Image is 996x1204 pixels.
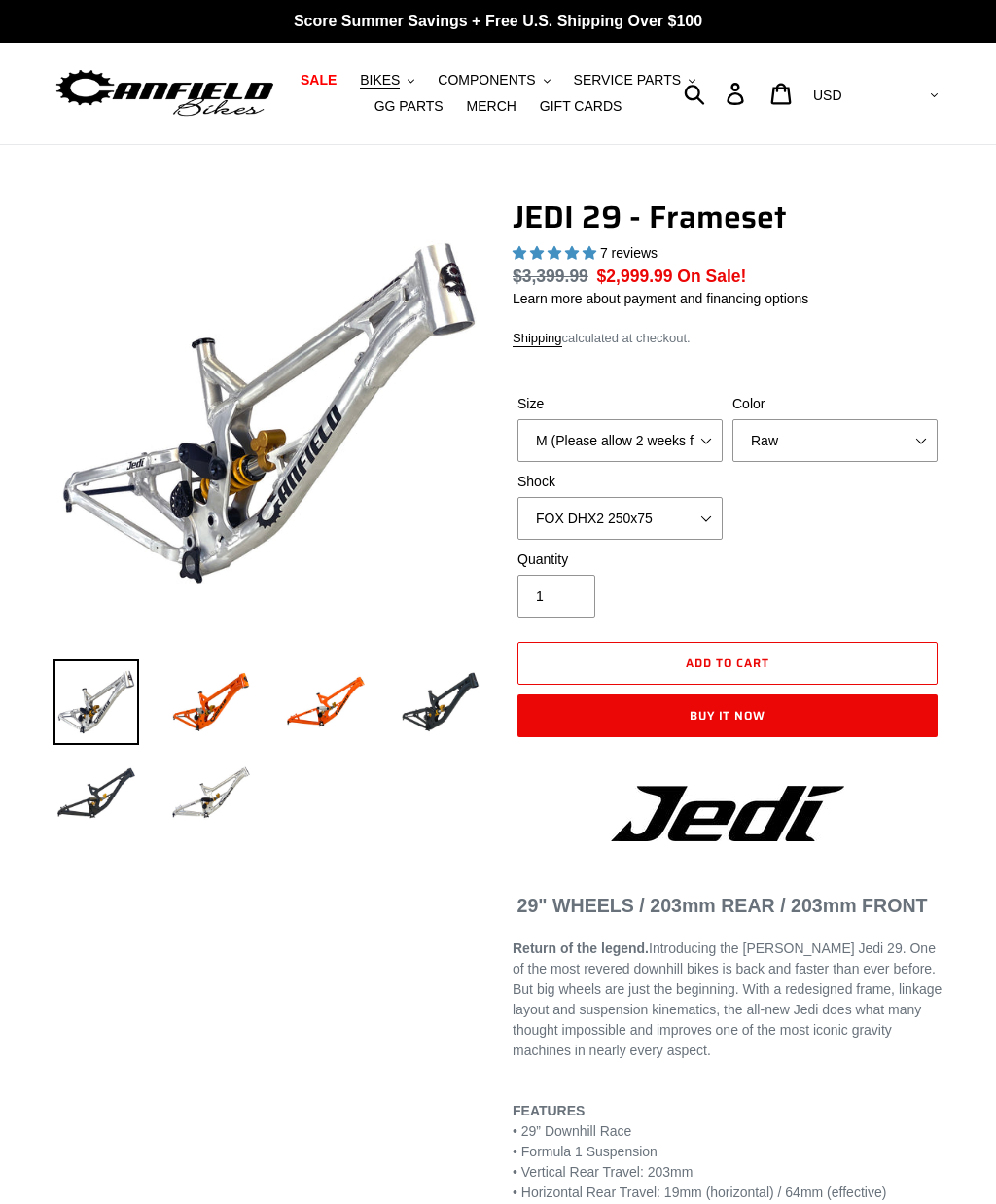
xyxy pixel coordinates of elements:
[513,331,562,347] a: Shipping
[597,266,673,286] span: $2,999.99
[686,654,769,672] span: Add to cart
[53,65,276,121] img: Canfield Bikes
[457,93,526,120] a: MERCH
[517,549,723,570] label: Quantity
[168,659,254,745] img: Load image into Gallery viewer, JEDI 29 - Frameset
[513,1123,631,1139] span: • 29” Downhill Race
[564,67,705,93] button: SERVICE PARTS
[517,472,723,492] label: Shock
[374,98,444,115] span: GG PARTS
[438,72,535,89] span: COMPONENTS
[517,394,723,414] label: Size
[677,264,746,289] span: On Sale!
[517,895,928,916] span: 29" WHEELS / 203mm REAR / 203mm FRONT
[517,694,938,737] button: Buy it now
[600,245,658,261] span: 7 reviews
[513,245,600,261] span: 5.00 stars
[53,751,139,836] img: Load image into Gallery viewer, JEDI 29 - Frameset
[301,72,337,89] span: SALE
[350,67,424,93] button: BIKES
[513,1164,886,1200] span: • Vertical Rear Travel: 203mm • Horizontal Rear Travel: 19mm (horizontal) / 64mm (effective)
[513,940,942,1058] span: Introducing the [PERSON_NAME] Jedi 29. One of the most revered downhill bikes is back and faster ...
[517,642,938,685] button: Add to cart
[365,93,453,120] a: GG PARTS
[574,72,681,89] span: SERVICE PARTS
[53,659,139,745] img: Load image into Gallery viewer, JEDI 29 - Frameset
[540,98,622,115] span: GIFT CARDS
[513,329,943,348] div: calculated at checkout.
[513,1103,585,1118] b: FEATURES
[283,659,369,745] img: Load image into Gallery viewer, JEDI 29 - Frameset
[467,98,516,115] span: MERCH
[168,751,254,836] img: Load image into Gallery viewer, JEDI 29 - Frameset
[530,93,632,120] a: GIFT CARDS
[513,291,808,306] a: Learn more about payment and financing options
[732,394,938,414] label: Color
[513,1144,658,1159] span: • Formula 1 Suspension
[360,72,400,89] span: BIKES
[513,198,943,235] h1: JEDI 29 - Frameset
[428,67,559,93] button: COMPONENTS
[513,940,649,956] b: Return of the legend.
[398,659,483,745] img: Load image into Gallery viewer, JEDI 29 - Frameset
[513,266,588,286] s: $3,399.99
[291,67,346,93] a: SALE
